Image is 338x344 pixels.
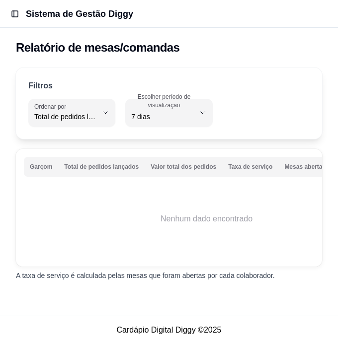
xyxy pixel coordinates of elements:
label: Ordenar por [34,102,70,111]
button: Ordenar porTotal de pedidos lançados [28,99,115,127]
p: A taxa de serviço é calculada pelas mesas que foram abertas por cada colaborador. [16,271,322,280]
p: Filtros [28,80,53,92]
th: Total de pedidos lançados [58,157,145,177]
th: Garçom [24,157,58,177]
th: Mesas abertas [278,157,332,177]
h2: Relatório de mesas/comandas [16,40,179,56]
th: Taxa de serviço [222,157,278,177]
button: Escolher período de visualização7 dias [125,99,212,127]
h1: Sistema de Gestão Diggy [26,7,133,21]
th: Valor total dos pedidos [145,157,222,177]
span: 7 dias [131,112,194,122]
label: Escolher período de visualização [131,92,200,109]
span: Total de pedidos lançados [34,112,97,122]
